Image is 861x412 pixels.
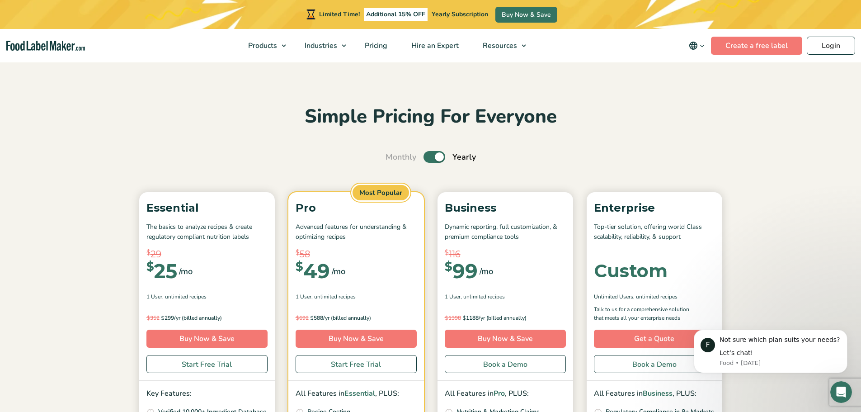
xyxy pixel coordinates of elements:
span: /mo [480,265,493,278]
a: Buy Now & Save [296,330,417,348]
span: $ [310,314,314,321]
del: 692 [296,314,309,322]
p: The basics to analyze recipes & create regulatory compliant nutrition labels [146,222,268,242]
span: $ [146,261,154,273]
p: Business [445,199,566,217]
a: Pricing [353,29,397,62]
span: $ [296,247,300,258]
span: , Unlimited Recipes [162,293,207,301]
span: $ [161,314,165,321]
span: Unlimited Users [594,293,633,301]
a: Get a Quote [594,330,715,348]
span: , Unlimited Recipes [461,293,505,301]
a: Book a Demo [445,355,566,373]
a: Resources [471,29,531,62]
p: 1188/yr (billed annually) [445,313,566,322]
a: Hire an Expert [400,29,469,62]
div: Custom [594,262,668,280]
span: /mo [332,265,345,278]
span: $ [445,314,448,321]
del: 352 [146,314,160,322]
span: 29 [151,247,161,261]
div: 99 [445,261,478,281]
span: 1 User [445,293,461,301]
p: Essential [146,199,268,217]
p: All Features in , PLUS: [445,388,566,400]
span: /mo [179,265,193,278]
a: Buy Now & Save [495,7,557,23]
p: 299/yr (billed annually) [146,313,268,322]
a: Create a free label [711,37,802,55]
label: Toggle [423,151,445,163]
span: 1 User [296,293,311,301]
div: 25 [146,261,177,281]
span: Essential [344,388,375,398]
p: Dynamic reporting, full customization, & premium compliance tools [445,222,566,242]
a: Start Free Trial [296,355,417,373]
span: Industries [302,41,338,51]
del: 1398 [445,314,461,322]
a: Products [236,29,291,62]
h2: Simple Pricing For Everyone [135,104,727,129]
p: Enterprise [594,199,715,217]
div: 49 [296,261,330,281]
span: Monthly [386,151,416,163]
span: $ [445,261,452,273]
span: $ [296,314,299,321]
p: Pro [296,199,417,217]
span: 116 [449,247,461,261]
iframe: Intercom live chat [830,381,852,403]
span: $ [296,261,303,273]
span: $ [146,247,151,258]
span: Pricing [362,41,388,51]
span: Limited Time! [319,10,360,19]
p: Top-tier solution, offering world Class scalability, reliability, & support [594,222,715,242]
a: Buy Now & Save [445,330,566,348]
span: Additional 15% OFF [364,8,428,21]
span: Hire an Expert [409,41,460,51]
p: Key Features: [146,388,268,400]
iframe: Intercom notifications message [680,316,861,388]
span: Resources [480,41,518,51]
p: 588/yr (billed annually) [296,313,417,322]
a: Book a Demo [594,355,715,373]
span: Pro [494,388,505,398]
span: Business [643,388,673,398]
a: Login [807,37,855,55]
a: Industries [293,29,351,62]
span: , Unlimited Recipes [633,293,678,301]
span: $ [462,314,466,321]
span: Yearly Subscription [432,10,488,19]
span: $ [146,314,150,321]
span: $ [445,247,449,258]
p: All Features in , PLUS: [296,388,417,400]
span: , Unlimited Recipes [311,293,356,301]
span: Most Popular [351,184,410,202]
span: Yearly [452,151,476,163]
p: All Features in , PLUS: [594,388,715,400]
span: Products [245,41,278,51]
span: 58 [300,247,310,261]
p: Advanced features for understanding & optimizing recipes [296,222,417,242]
a: Start Free Trial [146,355,268,373]
a: Buy Now & Save [146,330,268,348]
span: 1 User [146,293,162,301]
p: Talk to us for a comprehensive solution that meets all your enterprise needs [594,305,698,322]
